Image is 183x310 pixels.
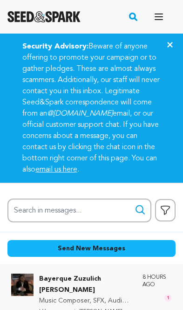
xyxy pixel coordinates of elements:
input: Search in messages... [7,199,151,222]
a: Seed&Spark Homepage [7,11,81,22]
p: 8 hours ago [142,274,172,289]
p: Bayerque Zuzulich [PERSON_NAME] [39,274,133,296]
span: 1 [164,294,172,302]
img: Bayerque Zuzulich Duggan Photo [11,274,34,296]
strong: Security Advisory: [22,43,88,50]
button: Send New Messages [7,240,176,257]
p: Music Composer, SFX, Audio Editor [39,296,133,307]
div: Beware of anyone offering to promote your campaign or to gather pledges. These are almost always ... [11,41,172,175]
em: @[DOMAIN_NAME] [47,110,113,117]
img: Seed&Spark Logo Dark Mode [7,11,81,22]
a: email us here [35,166,77,173]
